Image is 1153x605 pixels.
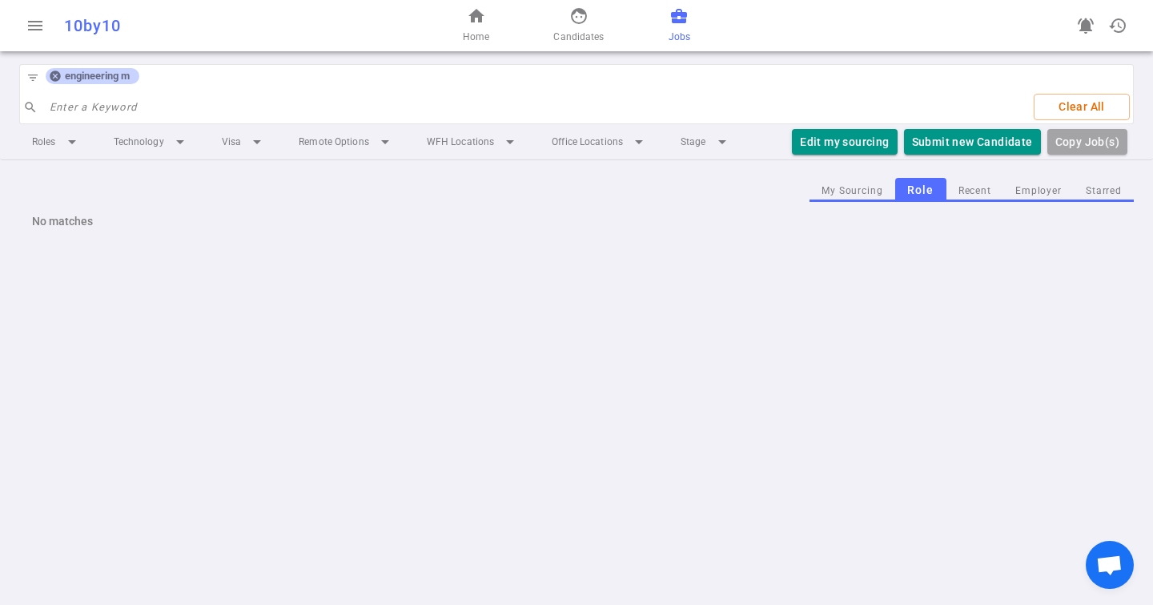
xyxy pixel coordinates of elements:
[1074,180,1134,202] button: Starred
[1086,541,1134,589] div: Open chat
[19,127,94,156] li: Roles
[463,29,489,45] span: Home
[26,71,39,84] span: filter_list
[895,178,946,203] button: Role
[463,6,489,45] a: Home
[553,6,604,45] a: Candidates
[669,6,690,45] a: Jobs
[1070,10,1102,42] a: Go to see announcements
[286,127,408,156] li: Remote Options
[101,127,203,156] li: Technology
[1076,16,1095,35] span: notifications_active
[669,6,689,26] span: business_center
[1108,16,1127,35] span: history
[1003,180,1074,202] button: Employer
[19,202,1134,240] div: No matches
[58,70,136,83] span: engineering m
[1102,10,1134,42] button: Open history
[64,16,378,35] div: 10by10
[23,100,38,115] span: search
[669,29,690,45] span: Jobs
[19,10,51,42] button: Open menu
[792,129,897,155] button: Edit my sourcing
[668,127,745,156] li: Stage
[209,127,279,156] li: Visa
[569,6,589,26] span: face
[467,6,486,26] span: home
[539,127,661,156] li: Office Locations
[414,127,532,156] li: WFH Locations
[26,16,45,35] span: menu
[553,29,604,45] span: Candidates
[1034,94,1130,120] button: Clear All
[904,129,1041,155] button: Submit new Candidate
[810,180,895,202] button: My Sourcing
[946,180,1003,202] button: Recent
